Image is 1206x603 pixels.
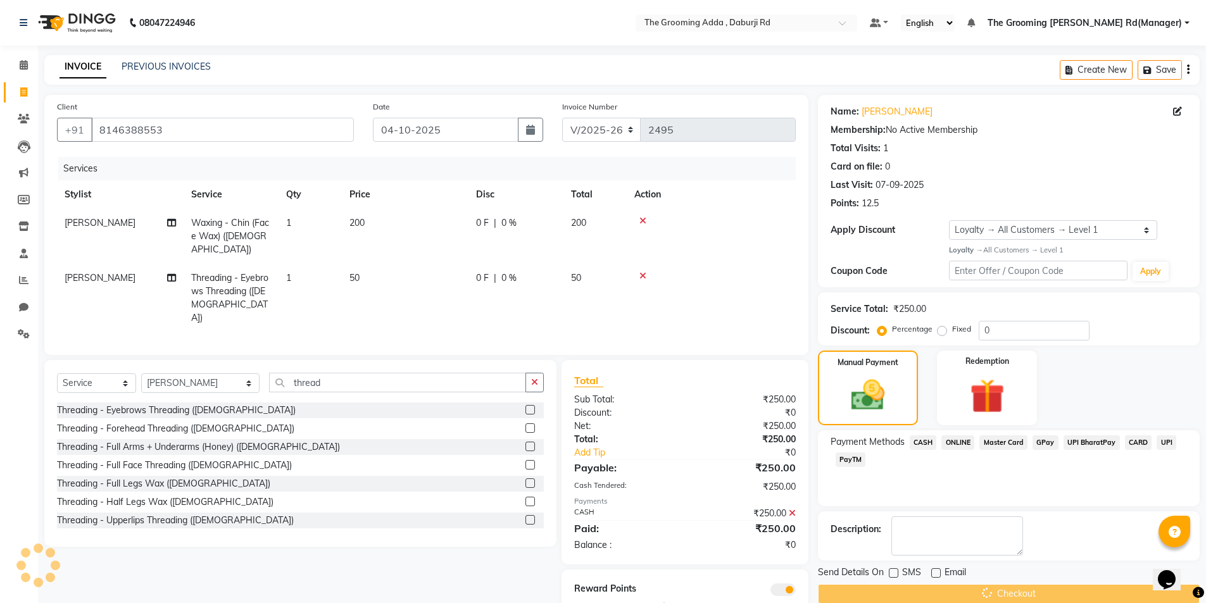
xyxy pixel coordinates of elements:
[1138,60,1182,80] button: Save
[191,272,268,323] span: Threading - Eyebrows Threading ([DEMOGRAPHIC_DATA])
[685,507,805,520] div: ₹250.00
[627,180,796,209] th: Action
[565,406,685,420] div: Discount:
[57,404,296,417] div: Threading - Eyebrows Threading ([DEMOGRAPHIC_DATA])
[685,406,805,420] div: ₹0
[818,566,884,581] span: Send Details On
[349,272,360,283] span: 50
[876,178,924,192] div: 07-09-2025
[988,16,1182,30] span: The Grooming [PERSON_NAME] Rd(Manager)
[685,393,805,406] div: ₹250.00
[892,323,933,335] label: Percentage
[57,440,340,454] div: Threading - Full Arms + Underarms (Honey) ([DEMOGRAPHIC_DATA])
[1153,552,1193,590] iframe: chat widget
[1033,435,1058,450] span: GPay
[494,271,496,285] span: |
[862,197,879,210] div: 12.5
[862,105,933,118] a: [PERSON_NAME]
[902,566,921,581] span: SMS
[562,101,617,113] label: Invoice Number
[685,420,805,433] div: ₹250.00
[685,433,805,446] div: ₹250.00
[65,272,135,283] span: [PERSON_NAME]
[685,460,805,475] div: ₹250.00
[705,446,805,459] div: ₹0
[191,217,269,255] span: Waxing - Chin (Face Wax) ([DEMOGRAPHIC_DATA])
[57,180,184,209] th: Stylist
[501,216,517,230] span: 0 %
[949,246,983,254] strong: Loyalty →
[831,302,888,316] div: Service Total:
[476,216,489,230] span: 0 F
[841,376,895,414] img: _cash.svg
[565,460,685,475] div: Payable:
[574,496,795,507] div: Payments
[565,433,685,446] div: Total:
[565,507,685,520] div: CASH
[959,375,1015,418] img: _gift.svg
[57,477,270,490] div: Threading - Full Legs Wax ([DEMOGRAPHIC_DATA])
[1157,435,1176,450] span: UPI
[565,521,685,536] div: Paid:
[571,272,581,283] span: 50
[57,101,77,113] label: Client
[57,422,294,435] div: Threading - Forehead Threading ([DEMOGRAPHIC_DATA])
[32,5,119,40] img: logo
[979,435,1027,450] span: Master Card
[831,123,886,137] div: Membership:
[494,216,496,230] span: |
[57,459,292,472] div: Threading - Full Face Threading ([DEMOGRAPHIC_DATA])
[965,356,1009,367] label: Redemption
[831,197,859,210] div: Points:
[139,5,195,40] b: 08047224946
[831,435,905,449] span: Payment Methods
[574,374,603,387] span: Total
[349,217,365,228] span: 200
[952,323,971,335] label: Fixed
[838,357,898,368] label: Manual Payment
[565,446,705,459] a: Add Tip
[831,523,881,536] div: Description:
[565,582,685,596] div: Reward Points
[883,142,888,155] div: 1
[65,217,135,228] span: [PERSON_NAME]
[831,105,859,118] div: Name:
[831,324,870,337] div: Discount:
[910,435,937,450] span: CASH
[563,180,627,209] th: Total
[279,180,342,209] th: Qty
[184,180,279,209] th: Service
[57,514,294,527] div: Threading - Upperlips Threading ([DEMOGRAPHIC_DATA])
[685,480,805,494] div: ₹250.00
[1060,60,1133,80] button: Create New
[831,142,881,155] div: Total Visits:
[571,217,586,228] span: 200
[58,157,805,180] div: Services
[949,261,1127,280] input: Enter Offer / Coupon Code
[565,480,685,494] div: Cash Tendered:
[831,264,950,278] div: Coupon Code
[57,495,273,509] div: Threading - Half Legs Wax ([DEMOGRAPHIC_DATA])
[122,61,211,72] a: PREVIOUS INVOICES
[893,302,926,316] div: ₹250.00
[501,271,517,285] span: 0 %
[831,160,883,173] div: Card on file:
[342,180,468,209] th: Price
[373,101,390,113] label: Date
[60,56,106,78] a: INVOICE
[468,180,563,209] th: Disc
[949,245,1187,256] div: All Customers → Level 1
[885,160,890,173] div: 0
[941,435,974,450] span: ONLINE
[836,452,866,467] span: PayTM
[1125,435,1152,450] span: CARD
[685,538,805,552] div: ₹0
[1133,262,1169,281] button: Apply
[945,566,966,581] span: Email
[57,118,92,142] button: +91
[286,272,291,283] span: 1
[565,393,685,406] div: Sub Total:
[831,223,950,237] div: Apply Discount
[476,271,489,285] span: 0 F
[1064,435,1120,450] span: UPI BharatPay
